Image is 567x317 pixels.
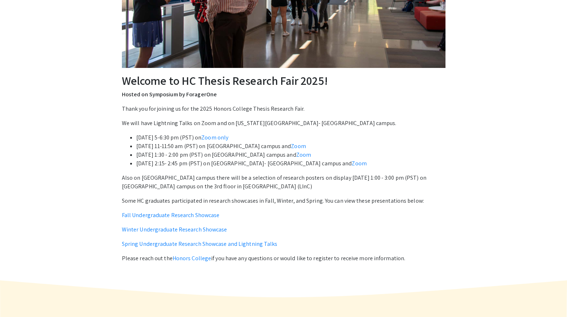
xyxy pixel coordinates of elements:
[122,226,227,233] a: Winter Undergraduate Research Showcase
[136,151,445,159] li: [DATE] 1:30 - 2:00 pm (PST) on [GEOGRAPHIC_DATA] campus and
[122,197,445,205] p: Some HC graduates participated in research showcases in Fall, Winter, and Spring. You can view th...
[296,151,311,158] a: Zoom
[122,105,445,113] p: Thank you for joining us for the 2025 Honors College Thesis Research Fair.
[136,159,445,168] li: [DATE] 2:15- 2:45 pm (PST) on [GEOGRAPHIC_DATA]- [GEOGRAPHIC_DATA] campus and
[122,254,445,263] p: Please reach out the if you have any questions or would like to register to receive more informat...
[122,74,445,87] h2: Welcome to HC Thesis Research Fair 2025!
[5,285,31,312] iframe: Chat
[201,134,228,141] a: Zoom only
[122,90,445,99] p: Hosted on Symposium by ForagerOne
[122,240,278,248] a: Spring Undergraduate Research Showcase and Lightning Talks
[291,142,306,150] a: Zoom
[122,119,445,128] p: We will have Lightning Talks on Zoom and on [US_STATE][GEOGRAPHIC_DATA]- [GEOGRAPHIC_DATA] campus.
[122,211,220,219] a: Fall Undergraduate Research Showcase
[136,142,445,151] li: [DATE] 11-11:50 am (PST) on [GEOGRAPHIC_DATA] campus and
[173,254,211,262] a: Honors College
[136,133,445,142] li: [DATE] 5-6:30 pm (PST) on
[352,160,366,167] a: Zoom
[122,174,445,191] p: Also on [GEOGRAPHIC_DATA] campus there will be a selection of research posters on display [DATE] ...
